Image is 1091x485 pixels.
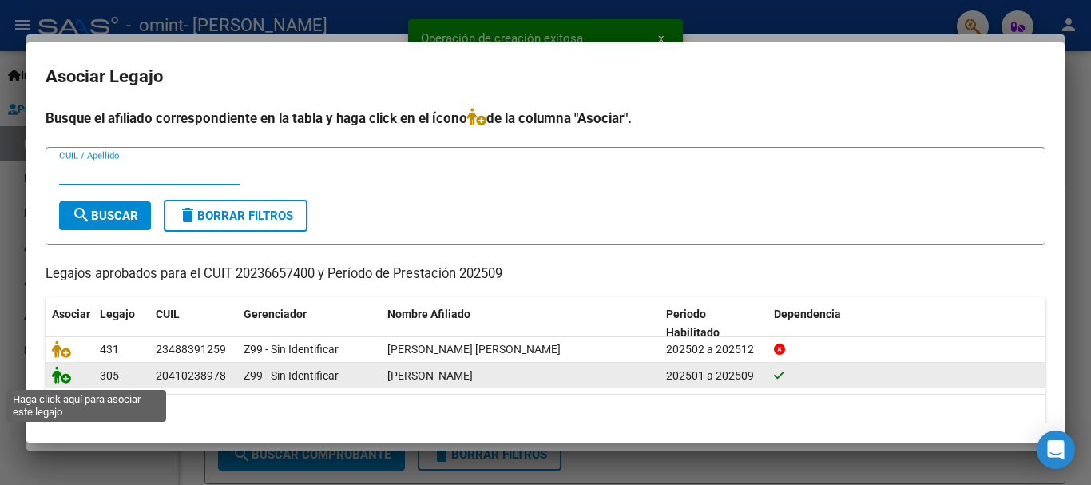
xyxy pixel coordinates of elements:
span: Z99 - Sin Identificar [244,343,339,356]
datatable-header-cell: Dependencia [768,297,1046,350]
span: CUIL [156,308,180,320]
div: 2 registros [46,395,1045,435]
span: Legajo [100,308,135,320]
h2: Asociar Legajo [46,62,1045,92]
span: Nombre Afiliado [387,308,470,320]
p: Legajos aprobados para el CUIT 20236657400 y Período de Prestación 202509 [46,264,1045,284]
div: 20410238978 [156,367,226,385]
datatable-header-cell: Gerenciador [237,297,381,350]
span: Dependencia [774,308,841,320]
span: Z99 - Sin Identificar [244,369,339,382]
button: Buscar [59,201,151,230]
span: Borrar Filtros [178,209,293,223]
span: Buscar [72,209,138,223]
div: 202502 a 202512 [666,340,761,359]
datatable-header-cell: Asociar [46,297,93,350]
datatable-header-cell: Nombre Afiliado [381,297,660,350]
span: Periodo Habilitado [666,308,720,339]
div: Open Intercom Messenger [1037,431,1075,469]
span: Gerenciador [244,308,307,320]
span: 431 [100,343,119,356]
span: Asociar [52,308,90,320]
span: CAZAUBON JUAN BAUTISTA [387,343,561,356]
span: SANCHEZ MANUEL BAUTISTA [387,369,473,382]
mat-icon: delete [178,205,197,225]
h4: Busque el afiliado correspondiente en la tabla y haga click en el ícono de la columna "Asociar". [46,108,1045,129]
datatable-header-cell: Periodo Habilitado [660,297,768,350]
span: 305 [100,369,119,382]
datatable-header-cell: Legajo [93,297,149,350]
mat-icon: search [72,205,91,225]
div: 23488391259 [156,340,226,359]
div: 202501 a 202509 [666,367,761,385]
datatable-header-cell: CUIL [149,297,237,350]
button: Borrar Filtros [164,200,307,232]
